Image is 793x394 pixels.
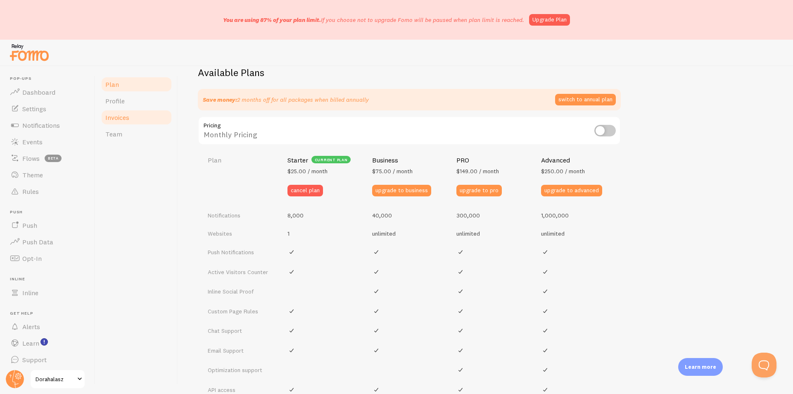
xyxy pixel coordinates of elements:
[456,167,499,175] span: $149.00 / month
[5,117,90,134] a: Notifications
[22,356,47,364] span: Support
[223,16,524,24] p: If you choose not to upgrade Fomo will be paused when plan limit is reached.
[372,185,431,196] button: upgrade to business
[105,80,119,88] span: Plan
[287,185,323,196] button: cancel plan
[10,311,90,316] span: Get Help
[198,360,283,380] td: Optimization support
[541,156,570,165] h4: Advanced
[198,206,283,224] td: Notifications
[451,206,536,224] td: 300,000
[536,224,621,243] td: unlimited
[283,206,367,224] td: 8,000
[105,113,129,122] span: Invoices
[5,167,90,183] a: Theme
[5,351,90,368] a: Support
[40,338,48,346] svg: <p>Watch New Feature Tutorials!</p>
[45,155,62,162] span: beta
[100,126,173,142] a: Team
[752,353,776,377] iframe: Help Scout Beacon - Open
[678,358,723,376] div: Learn more
[5,284,90,301] a: Inline
[5,100,90,117] a: Settings
[685,363,716,371] p: Learn more
[203,96,237,103] strong: Save money:
[5,318,90,335] a: Alerts
[198,341,283,361] td: Email Support
[22,221,37,229] span: Push
[541,185,602,196] button: upgrade to advanced
[283,224,367,243] td: 1
[456,156,469,165] h4: PRO
[22,121,60,129] span: Notifications
[223,16,321,24] span: You are using 87% of your plan limit.
[208,156,278,165] h4: Plan
[100,76,173,93] a: Plan
[10,277,90,282] span: Inline
[5,217,90,234] a: Push
[198,301,283,321] td: Custom Page Rules
[5,150,90,167] a: Flows beta
[198,262,283,282] td: Active Visitors Counter
[30,369,85,389] a: Dorahalasz
[22,339,39,347] span: Learn
[451,224,536,243] td: unlimited
[5,335,90,351] a: Learn
[555,94,616,105] button: switch to annual plan
[5,183,90,200] a: Rules
[5,250,90,267] a: Opt-In
[5,84,90,100] a: Dashboard
[287,167,328,175] span: $25.00 / month
[311,156,351,163] div: current plan
[22,289,38,297] span: Inline
[198,242,283,262] td: Push Notifications
[10,76,90,81] span: Pop-ups
[198,321,283,341] td: Chat Support
[22,105,46,113] span: Settings
[105,130,122,138] span: Team
[536,206,621,224] td: 1,000,000
[367,206,452,224] td: 40,000
[22,154,40,162] span: Flows
[541,167,585,175] span: $250.00 / month
[5,234,90,250] a: Push Data
[367,224,452,243] td: unlimited
[198,66,773,79] h2: Available Plans
[529,14,570,26] a: Upgrade Plan
[198,224,283,243] td: Websites
[105,97,125,105] span: Profile
[22,254,42,263] span: Opt-In
[22,138,43,146] span: Events
[36,374,75,384] span: Dorahalasz
[5,134,90,150] a: Events
[10,210,90,215] span: Push
[100,109,173,126] a: Invoices
[203,96,369,104] p: 2 months off for all packages when billed annually
[22,187,39,196] span: Rules
[22,238,53,246] span: Push Data
[9,42,50,63] img: fomo-relay-logo-orange.svg
[22,322,40,331] span: Alerts
[100,93,173,109] a: Profile
[22,171,43,179] span: Theme
[372,167,413,175] span: $75.00 / month
[456,185,502,196] button: upgrade to pro
[198,282,283,301] td: Inline Social Proof
[372,156,398,165] h4: Business
[22,88,55,96] span: Dashboard
[198,116,621,146] div: Monthly Pricing
[287,156,308,165] h4: Starter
